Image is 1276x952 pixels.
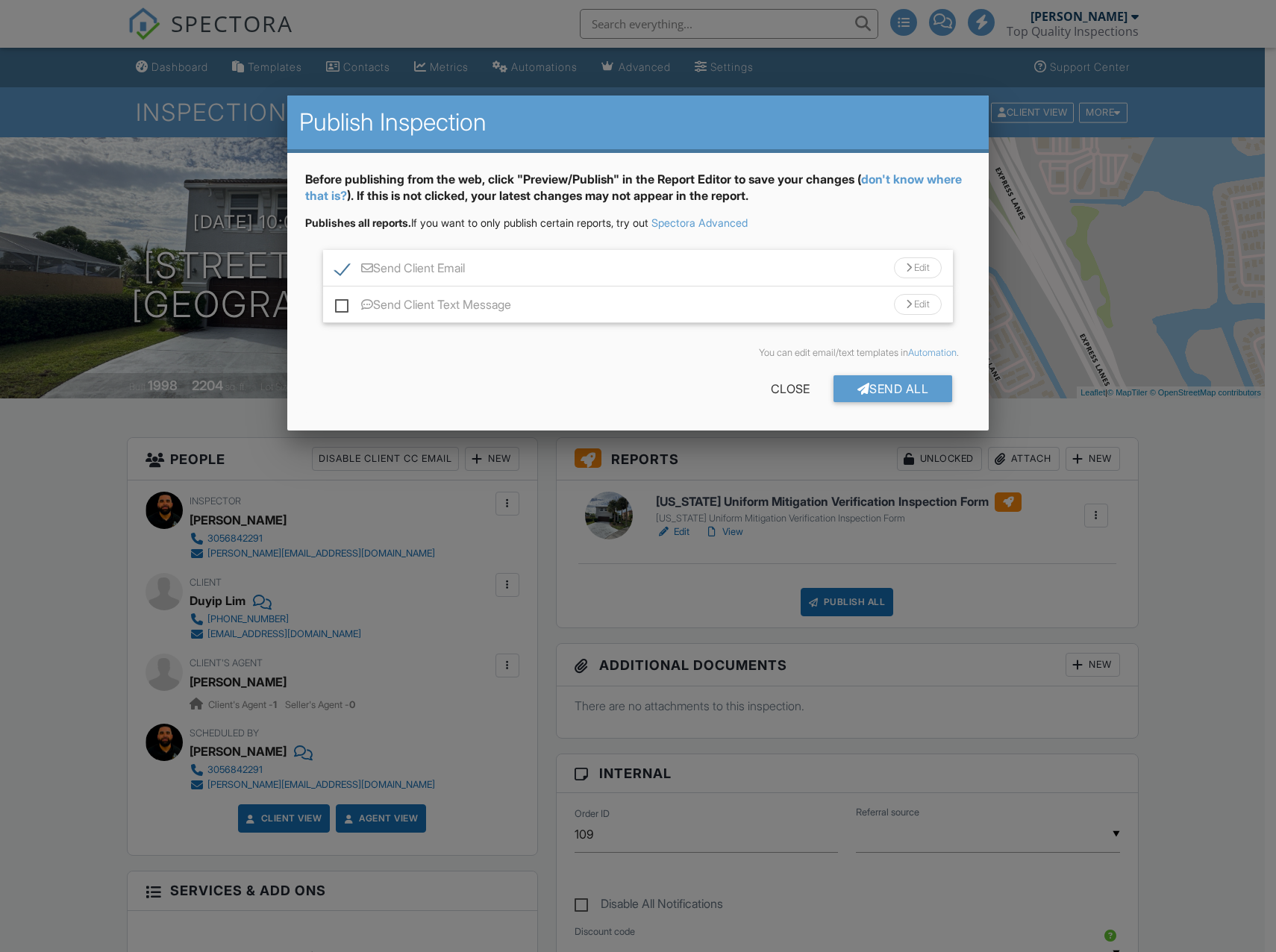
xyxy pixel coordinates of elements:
[305,216,411,229] strong: Publishes all reports.
[651,216,748,229] a: Spectora Advanced
[908,347,957,358] a: Automation
[305,171,972,216] div: Before publishing from the web, click "Preview/Publish" in the Report Editor to save your changes...
[299,107,978,137] h2: Publish Inspection
[747,375,834,402] div: Close
[305,216,648,229] span: If you want to only publish certain reports, try out
[305,172,962,203] a: don't know where that is?
[894,257,942,278] div: Edit
[335,298,511,316] label: Send Client Text Message
[317,347,960,359] div: You can edit email/text templates in .
[335,261,465,280] label: Send Client Email
[894,294,942,315] div: Edit
[834,375,953,402] div: Send All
